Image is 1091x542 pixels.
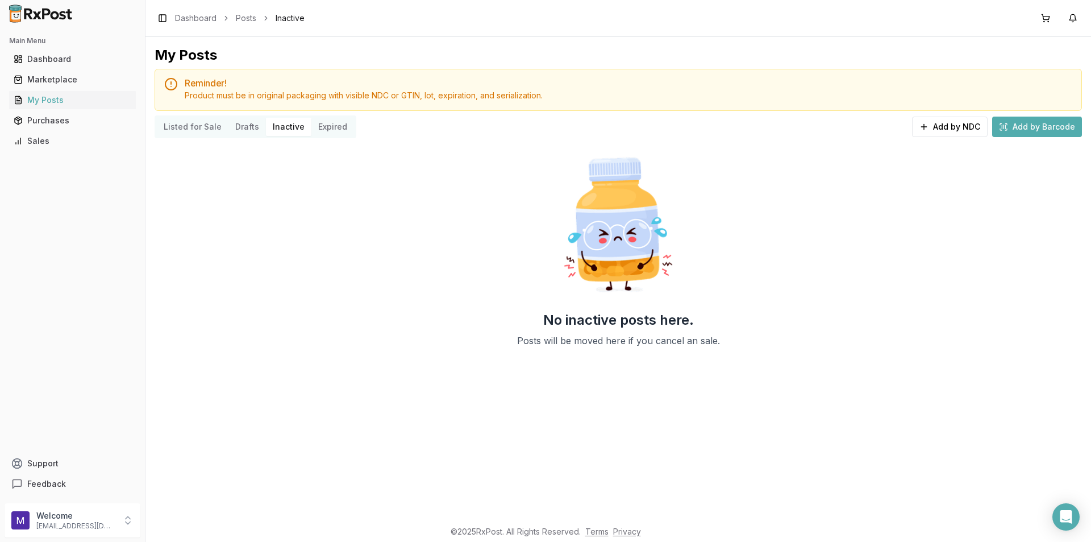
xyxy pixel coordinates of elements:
[5,111,140,130] button: Purchases
[14,135,131,147] div: Sales
[5,91,140,109] button: My Posts
[175,13,305,24] nav: breadcrumb
[585,527,609,536] a: Terms
[9,36,136,45] h2: Main Menu
[27,478,66,490] span: Feedback
[14,74,131,85] div: Marketplace
[276,13,305,24] span: Inactive
[36,522,115,531] p: [EMAIL_ADDRESS][DOMAIN_NAME]
[5,5,77,23] img: RxPost Logo
[5,132,140,150] button: Sales
[36,510,115,522] p: Welcome
[1052,503,1080,531] div: Open Intercom Messenger
[5,474,140,494] button: Feedback
[185,78,1072,88] h5: Reminder!
[266,118,311,136] button: Inactive
[155,46,217,64] div: My Posts
[5,71,140,89] button: Marketplace
[9,131,136,151] a: Sales
[311,118,354,136] button: Expired
[992,117,1082,137] button: Add by Barcode
[175,13,216,24] a: Dashboard
[236,13,256,24] a: Posts
[14,115,131,126] div: Purchases
[9,110,136,131] a: Purchases
[9,90,136,110] a: My Posts
[5,50,140,68] button: Dashboard
[14,53,131,65] div: Dashboard
[5,453,140,474] button: Support
[157,118,228,136] button: Listed for Sale
[14,94,131,106] div: My Posts
[613,527,641,536] a: Privacy
[517,334,720,347] p: Posts will be moved here if you cancel an sale.
[11,511,30,529] img: User avatar
[545,152,691,297] img: Sad Pill Bottle
[912,117,988,137] button: Add by NDC
[543,311,694,329] h2: No inactive posts here.
[9,49,136,69] a: Dashboard
[228,118,266,136] button: Drafts
[9,69,136,90] a: Marketplace
[185,90,1072,101] div: Product must be in original packaging with visible NDC or GTIN, lot, expiration, and serialization.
